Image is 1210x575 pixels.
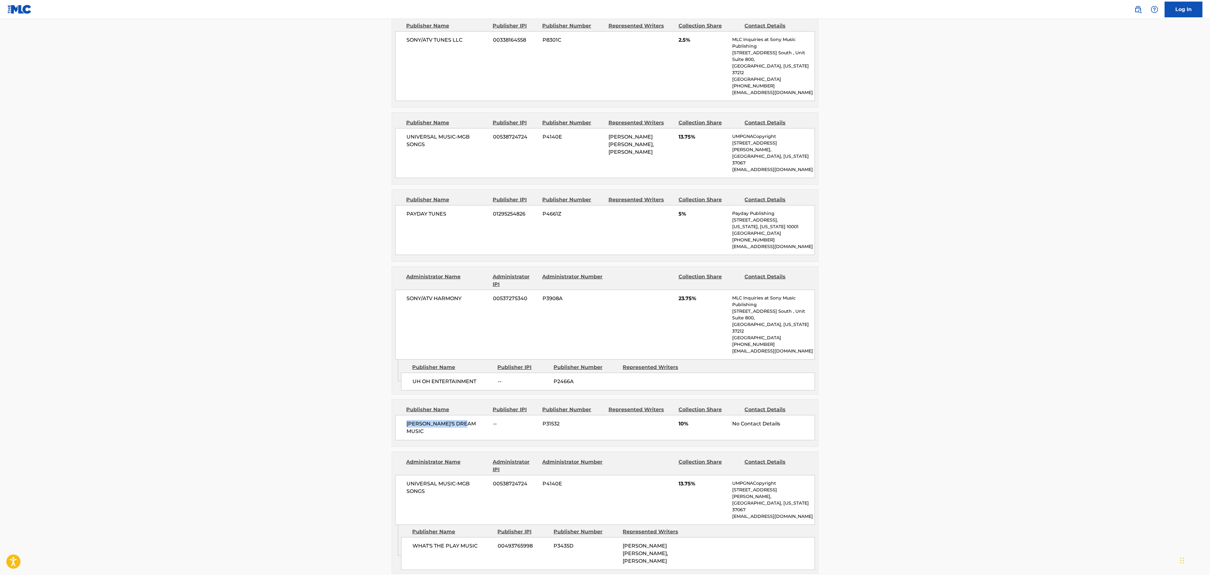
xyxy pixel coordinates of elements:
p: [STREET_ADDRESS], [732,217,815,223]
div: Contact Details [744,119,806,127]
p: [EMAIL_ADDRESS][DOMAIN_NAME] [732,166,815,173]
div: Administrator Name [406,273,488,288]
a: Public Search [1132,3,1144,16]
div: Represented Writers [608,22,674,30]
div: Collection Share [679,406,740,413]
div: Administrator IPI [493,273,537,288]
span: 10% [679,420,727,428]
span: 00493765998 [498,542,549,550]
p: [EMAIL_ADDRESS][DOMAIN_NAME] [732,89,815,96]
div: Contact Details [744,406,806,413]
p: UMPGNACopyright [732,480,815,487]
div: Publisher Name [412,528,493,536]
p: [PHONE_NUMBER] [732,237,815,243]
p: MLC Inquiries at Sony Music Publishing [732,295,815,308]
span: [PERSON_NAME]'S DREAM MUSIC [406,420,488,435]
p: MLC Inquiries at Sony Music Publishing [732,36,815,50]
span: 13.75% [679,480,727,488]
p: [PHONE_NUMBER] [732,341,815,348]
div: Publisher IPI [493,119,537,127]
div: Represented Writers [608,119,674,127]
div: Administrator Number [542,458,603,473]
span: P8301C [543,36,604,44]
span: SONY/ATV HARMONY [406,295,488,302]
span: P4661Z [543,210,604,218]
p: [GEOGRAPHIC_DATA] [732,76,815,83]
span: P4140E [543,133,604,141]
span: [PERSON_NAME] [PERSON_NAME], [PERSON_NAME] [623,543,668,564]
div: Publisher IPI [493,196,537,204]
div: Represented Writers [608,196,674,204]
p: [GEOGRAPHIC_DATA], [US_STATE] 37212 [732,321,815,335]
div: Publisher Name [406,406,488,413]
span: -- [493,420,538,428]
p: [STREET_ADDRESS] South , Unit Suite 800, [732,308,815,321]
p: [STREET_ADDRESS][PERSON_NAME], [732,487,815,500]
div: Drag [1180,551,1184,570]
span: [PERSON_NAME] [PERSON_NAME], [PERSON_NAME] [608,134,654,155]
div: Publisher IPI [497,528,549,536]
span: 13.75% [679,133,727,141]
p: Payday Publishing [732,210,815,217]
span: UH OH ENTERTAINMENT [412,378,493,385]
div: Publisher IPI [493,22,537,30]
p: [EMAIL_ADDRESS][DOMAIN_NAME] [732,243,815,250]
div: Represented Writers [623,364,687,371]
div: Publisher Name [406,119,488,127]
span: P3435D [554,542,618,550]
span: UNIVERSAL MUSIC-MGB SONGS [406,480,488,495]
span: 00538724724 [493,480,538,488]
div: Collection Share [679,196,740,204]
span: PAYDAY TUNES [406,210,488,218]
p: [GEOGRAPHIC_DATA] [732,335,815,341]
a: Log In [1165,2,1202,17]
div: Publisher Name [406,22,488,30]
p: [EMAIL_ADDRESS][DOMAIN_NAME] [732,513,815,520]
div: Represented Writers [623,528,687,536]
p: [GEOGRAPHIC_DATA], [US_STATE] 37067 [732,153,815,166]
div: Publisher IPI [497,364,549,371]
img: MLC Logo [8,5,32,14]
img: help [1151,6,1158,13]
span: 00538724724 [493,133,538,141]
span: 00338164558 [493,36,538,44]
span: 5% [679,210,727,218]
div: Publisher Name [412,364,493,371]
p: UMPGNACopyright [732,133,815,140]
div: Publisher Number [542,22,603,30]
div: Publisher Number [542,406,603,413]
div: Collection Share [679,119,740,127]
p: [PHONE_NUMBER] [732,83,815,89]
div: Help [1148,3,1161,16]
div: Publisher Number [542,119,603,127]
p: [GEOGRAPHIC_DATA] [732,230,815,237]
div: Contact Details [744,273,806,288]
div: Publisher Number [554,528,618,536]
div: Contact Details [744,196,806,204]
iframe: Chat Widget [1178,545,1210,575]
div: No Contact Details [732,420,815,428]
img: search [1134,6,1142,13]
p: [GEOGRAPHIC_DATA], [US_STATE] 37212 [732,63,815,76]
span: UNIVERSAL MUSIC-MGB SONGS [406,133,488,148]
div: Contact Details [744,458,806,473]
span: P4140E [543,480,604,488]
span: P2466A [554,378,618,385]
span: P3908A [543,295,604,302]
span: 01295254826 [493,210,538,218]
div: Administrator IPI [493,458,537,473]
span: 00537275340 [493,295,538,302]
div: Publisher Number [554,364,618,371]
span: WHAT'S THE PLAY MUSIC [412,542,493,550]
div: Collection Share [679,458,740,473]
div: Collection Share [679,22,740,30]
span: P31532 [543,420,604,428]
div: Contact Details [744,22,806,30]
div: Publisher Name [406,196,488,204]
p: [STREET_ADDRESS][PERSON_NAME], [732,140,815,153]
span: 2.5% [679,36,727,44]
div: Collection Share [679,273,740,288]
div: Publisher Number [542,196,603,204]
span: SONY/ATV TUNES LLC [406,36,488,44]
